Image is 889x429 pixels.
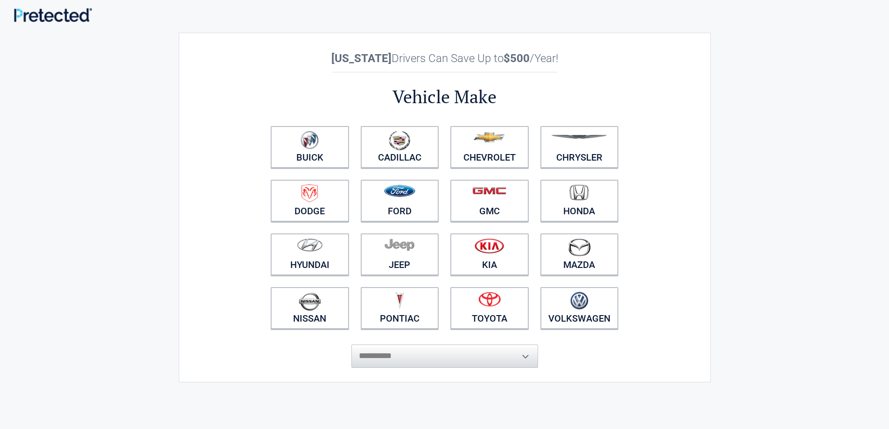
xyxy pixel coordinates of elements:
[504,52,530,65] b: $500
[265,85,624,109] h2: Vehicle Make
[271,126,349,168] a: Buick
[450,180,529,222] a: GMC
[551,135,608,139] img: chrysler
[265,52,624,65] h2: Drivers Can Save Up to /Year
[389,131,410,150] img: cadillac
[540,180,619,222] a: Honda
[331,52,392,65] b: [US_STATE]
[540,233,619,275] a: Mazda
[395,292,404,309] img: pontiac
[472,187,506,195] img: gmc
[474,132,505,142] img: chevrolet
[540,126,619,168] a: Chrysler
[569,184,589,201] img: honda
[361,287,439,329] a: Pontiac
[271,287,349,329] a: Nissan
[271,180,349,222] a: Dodge
[450,126,529,168] a: Chevrolet
[385,238,414,251] img: jeep
[540,287,619,329] a: Volkswagen
[14,8,92,22] img: Main Logo
[361,233,439,275] a: Jeep
[361,126,439,168] a: Cadillac
[478,292,501,307] img: toyota
[361,180,439,222] a: Ford
[301,184,318,203] img: dodge
[301,131,319,149] img: buick
[450,287,529,329] a: Toyota
[297,238,323,252] img: hyundai
[450,233,529,275] a: Kia
[570,292,588,310] img: volkswagen
[567,238,591,256] img: mazda
[299,292,321,311] img: nissan
[384,185,415,197] img: ford
[271,233,349,275] a: Hyundai
[475,238,504,253] img: kia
